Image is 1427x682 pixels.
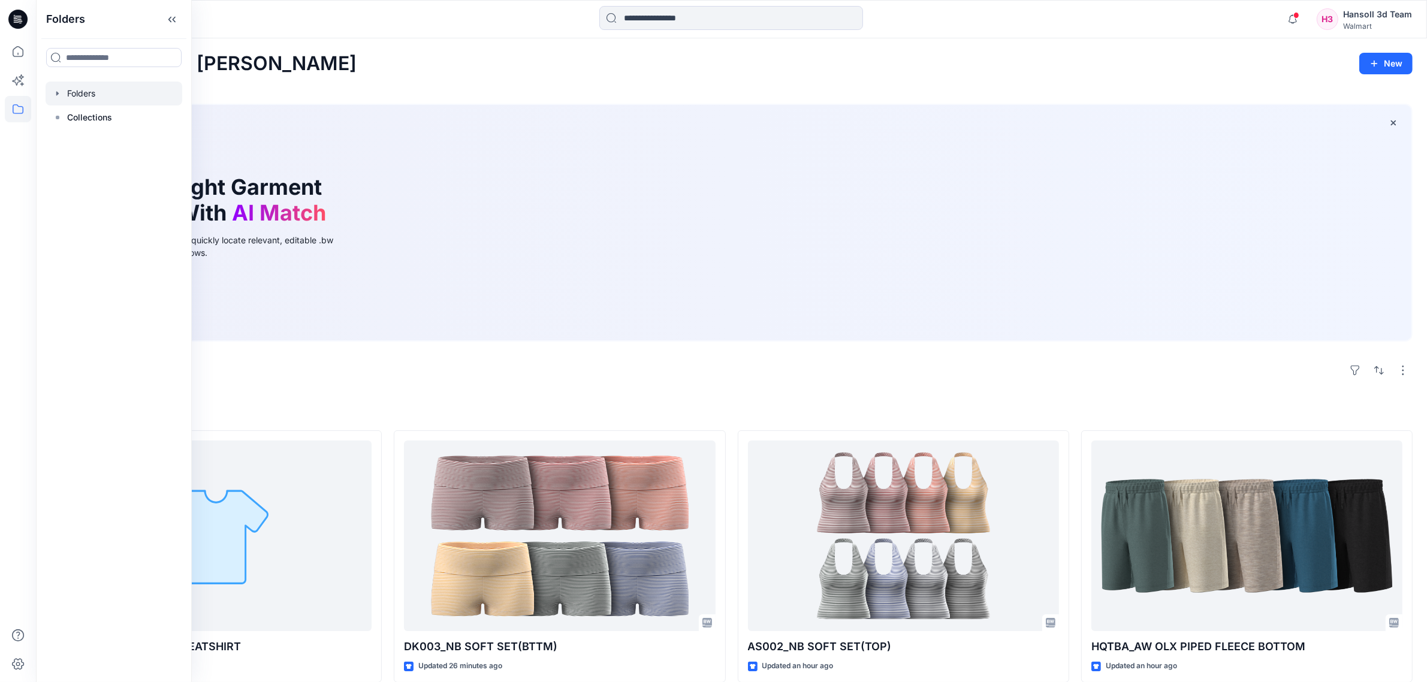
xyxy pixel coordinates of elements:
p: Collections [67,110,112,125]
div: Hansoll 3d Team [1343,7,1412,22]
div: Use text or image search to quickly locate relevant, editable .bw files for faster design workflows. [80,234,350,259]
p: HQTBA_WA COLLAR SWEATSHIRT [61,638,372,655]
p: HQTBA_AW OLX PIPED FLEECE BOTTOM [1091,638,1402,655]
p: Updated an hour ago [1106,660,1177,672]
p: DK003_NB SOFT SET(BTTM) [404,638,715,655]
div: H3 [1317,8,1338,30]
span: AI Match [232,200,326,226]
p: AS002_NB SOFT SET(TOP) [748,638,1059,655]
p: Updated 26 minutes ago [418,660,502,672]
a: HQTBA_WA COLLAR SWEATSHIRT [61,440,372,631]
h2: Welcome back, [PERSON_NAME] [50,53,357,75]
button: New [1359,53,1413,74]
p: Updated an hour ago [762,660,834,672]
a: DK003_NB SOFT SET(BTTM) [404,440,715,631]
a: AS002_NB SOFT SET(TOP) [748,440,1059,631]
h1: Find the Right Garment Instantly With [80,174,332,226]
h4: Styles [50,404,1413,418]
a: HQTBA_AW OLX PIPED FLEECE BOTTOM [1091,440,1402,631]
div: Walmart [1343,22,1412,31]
